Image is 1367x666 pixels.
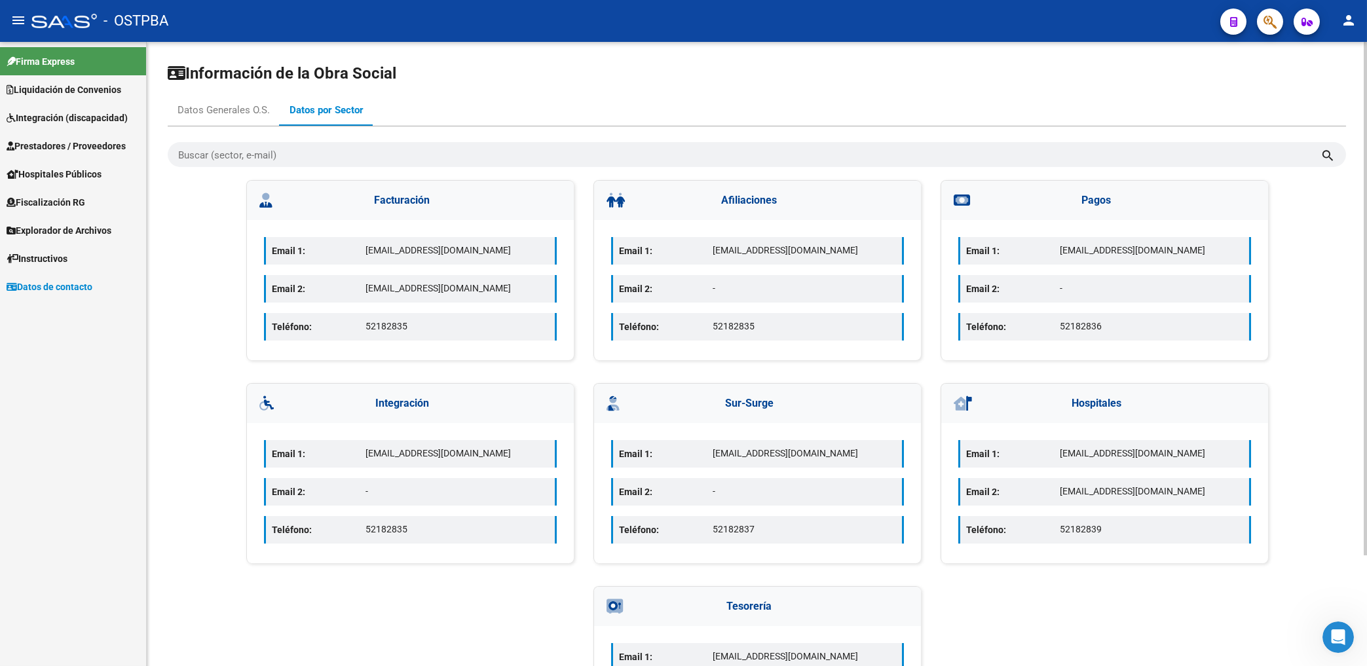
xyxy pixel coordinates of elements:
[941,181,1268,220] h3: Pagos
[7,251,67,266] span: Instructivos
[620,244,713,258] p: Email 1:
[594,181,921,220] h3: Afiliaciones
[272,523,365,537] p: Teléfono:
[365,523,548,536] p: 52182835
[7,223,111,238] span: Explorador de Archivos
[967,282,1060,296] p: Email 2:
[7,54,75,69] span: Firma Express
[247,181,574,220] h3: Facturación
[1341,12,1357,28] mat-icon: person
[7,280,92,294] span: Datos de contacto
[1060,244,1243,257] p: [EMAIL_ADDRESS][DOMAIN_NAME]
[967,523,1060,537] p: Teléfono:
[103,7,168,35] span: - OSTPBA
[168,63,1346,84] h1: Información de la Obra Social
[272,485,365,499] p: Email 2:
[967,447,1060,461] p: Email 1:
[290,103,364,117] div: Datos por Sector
[365,282,548,295] p: [EMAIL_ADDRESS][DOMAIN_NAME]
[7,83,121,97] span: Liquidación de Convenios
[1322,621,1354,653] iframe: Intercom live chat
[7,195,85,210] span: Fiscalización RG
[365,485,548,498] p: -
[365,447,548,460] p: [EMAIL_ADDRESS][DOMAIN_NAME]
[713,320,895,333] p: 52182835
[620,485,713,499] p: Email 2:
[1060,320,1243,333] p: 52182836
[1321,147,1336,162] mat-icon: search
[10,12,26,28] mat-icon: menu
[713,282,895,295] p: -
[7,167,102,181] span: Hospitales Públicos
[7,139,126,153] span: Prestadores / Proveedores
[594,587,921,626] h3: Tesorería
[620,650,713,664] p: Email 1:
[7,111,128,125] span: Integración (discapacidad)
[713,650,895,663] p: [EMAIL_ADDRESS][DOMAIN_NAME]
[1060,447,1243,460] p: [EMAIL_ADDRESS][DOMAIN_NAME]
[713,485,895,498] p: -
[713,447,895,460] p: [EMAIL_ADDRESS][DOMAIN_NAME]
[365,244,548,257] p: [EMAIL_ADDRESS][DOMAIN_NAME]
[620,523,713,537] p: Teléfono:
[1060,485,1243,498] p: [EMAIL_ADDRESS][DOMAIN_NAME]
[1060,282,1243,295] p: -
[178,103,270,117] div: Datos Generales O.S.
[620,447,713,461] p: Email 1:
[941,384,1268,423] h3: Hospitales
[272,282,365,296] p: Email 2:
[272,320,365,334] p: Teléfono:
[967,320,1060,334] p: Teléfono:
[594,384,921,423] h3: Sur-Surge
[365,320,548,333] p: 52182835
[247,384,574,423] h3: Integración
[1060,523,1243,536] p: 52182839
[713,523,895,536] p: 52182837
[272,244,365,258] p: Email 1:
[620,320,713,334] p: Teléfono:
[967,244,1060,258] p: Email 1:
[620,282,713,296] p: Email 2:
[967,485,1060,499] p: Email 2:
[713,244,895,257] p: [EMAIL_ADDRESS][DOMAIN_NAME]
[272,447,365,461] p: Email 1:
